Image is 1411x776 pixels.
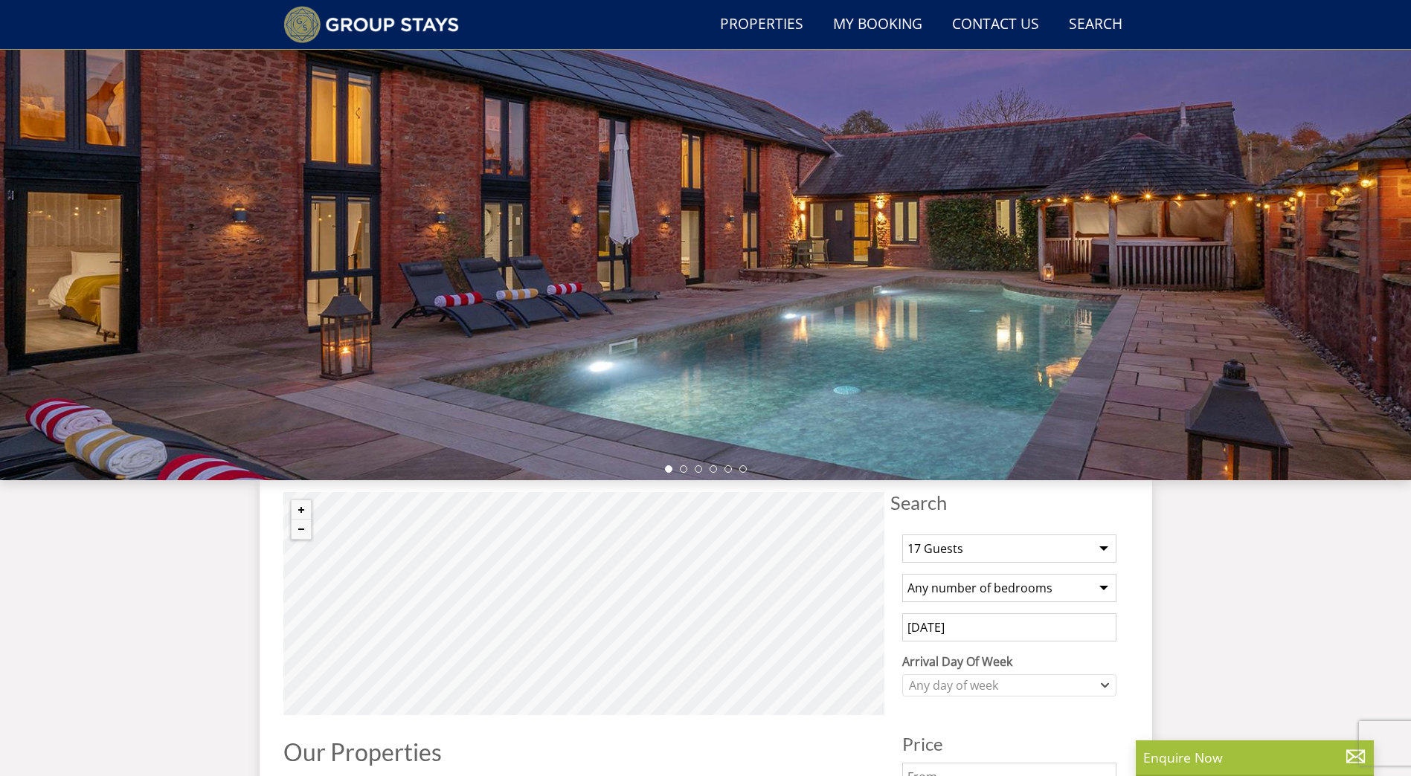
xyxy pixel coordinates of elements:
span: Search [890,492,1128,513]
a: My Booking [827,8,928,42]
button: Zoom out [292,520,311,539]
img: Group Stays [283,6,460,43]
div: Any day of week [905,677,1098,693]
div: Combobox [902,674,1116,696]
a: Contact Us [946,8,1045,42]
input: Arrival Date [902,613,1116,641]
button: Zoom in [292,500,311,520]
h1: Our Properties [283,739,884,765]
a: Search [1063,8,1128,42]
a: Properties [714,8,809,42]
p: Enquire Now [1143,748,1366,767]
canvas: Map [283,492,884,715]
h3: Price [902,734,1116,754]
label: Arrival Day Of Week [902,653,1116,670]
